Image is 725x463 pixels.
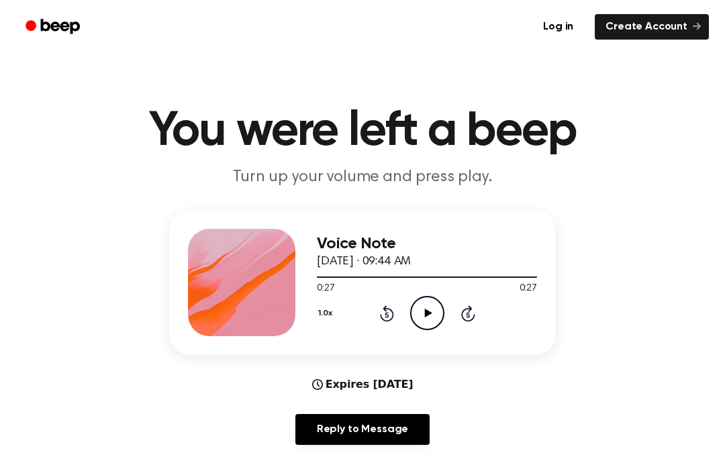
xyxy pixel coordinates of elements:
p: Turn up your volume and press play. [105,166,620,189]
a: Reply to Message [295,414,430,445]
span: 0:27 [317,282,334,296]
a: Log in [530,11,587,42]
a: Beep [16,14,92,40]
h3: Voice Note [317,235,537,253]
span: 0:27 [520,282,537,296]
h1: You were left a beep [19,107,706,156]
div: Expires [DATE] [312,376,414,393]
span: [DATE] · 09:44 AM [317,256,411,268]
button: 1.0x [317,302,337,325]
a: Create Account [595,14,709,40]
